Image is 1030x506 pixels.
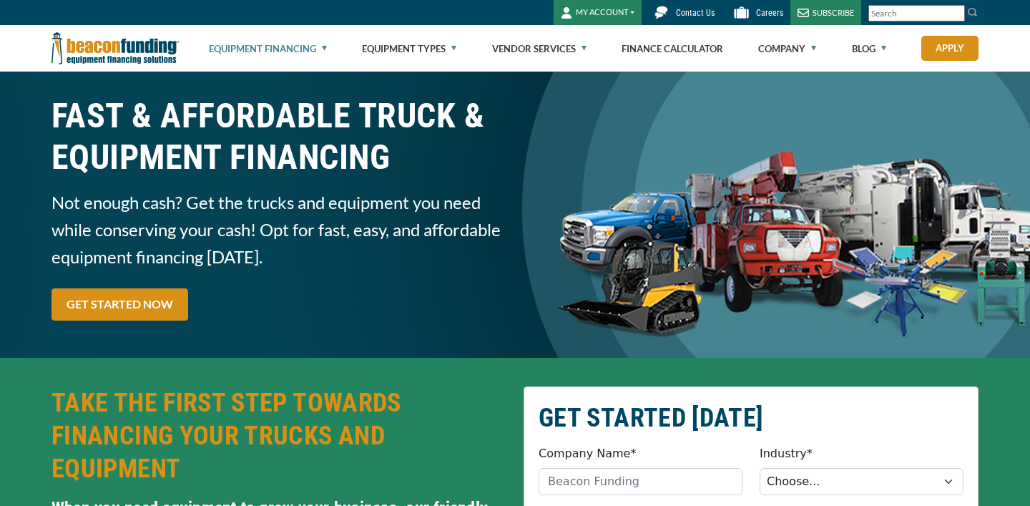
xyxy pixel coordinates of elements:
[51,288,188,321] a: GET STARTED NOW
[852,26,886,72] a: Blog
[539,468,742,495] input: Beacon Funding
[362,26,456,72] a: Equipment Types
[758,26,816,72] a: Company
[209,26,327,72] a: Equipment Financing
[51,25,179,72] img: Beacon Funding Corporation logo
[539,402,963,434] h2: GET STARTED [DATE]
[492,26,587,72] a: Vendor Services
[51,189,506,271] span: Not enough cash? Get the trucks and equipment you need while conserving your cash! Opt for fast, ...
[51,386,506,485] h2: TAKE THE FIRST STEP TOWARDS FINANCING YOUR TRUCKS AND EQUIPMENT
[51,137,506,178] span: EQUIPMENT FINANCING
[622,26,723,72] a: Finance Calculator
[868,5,965,21] input: Search
[967,6,978,18] img: Search
[539,445,636,462] label: Company Name*
[921,36,978,61] a: Apply
[676,8,715,18] span: Contact Us
[760,445,813,462] label: Industry*
[950,8,961,19] a: Clear search text
[756,8,783,18] span: Careers
[51,95,506,178] h1: FAST & AFFORDABLE TRUCK &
